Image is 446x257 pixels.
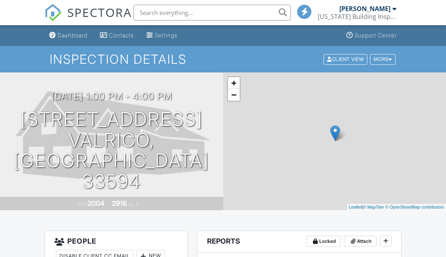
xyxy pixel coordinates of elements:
h3: [DATE] 1:00 pm - 4:00 pm [51,91,172,102]
a: Dashboard [46,28,91,43]
span: Built [78,201,86,207]
span: SPECTORA [67,4,132,20]
img: The Best Home Inspection Software - Spectora [44,4,62,21]
a: Settings [143,28,181,43]
a: © MapTiler [363,205,384,209]
a: Support Center [343,28,400,43]
h1: Inspection Details [50,52,396,66]
div: Contacts [109,32,134,39]
div: [PERSON_NAME] [339,5,390,13]
a: Zoom in [228,77,240,89]
div: 2004 [87,199,104,207]
div: Support Center [355,32,397,39]
a: Contacts [97,28,137,43]
a: Zoom out [228,89,240,101]
h1: [STREET_ADDRESS] Valrico, [GEOGRAPHIC_DATA] 33594 [13,109,211,192]
a: © OpenStreetMap contributors [385,205,444,209]
div: Florida Building Inspection Group [318,13,396,20]
div: | [347,204,446,211]
span: sq. ft. [128,201,139,207]
div: 2916 [112,199,127,207]
div: Client View [324,54,367,65]
a: SPECTORA [44,11,132,27]
div: More [370,54,396,65]
a: Leaflet [349,205,362,209]
div: Dashboard [57,32,87,39]
div: Settings [155,32,178,39]
input: Search everything... [133,5,291,20]
a: Client View [323,56,369,62]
